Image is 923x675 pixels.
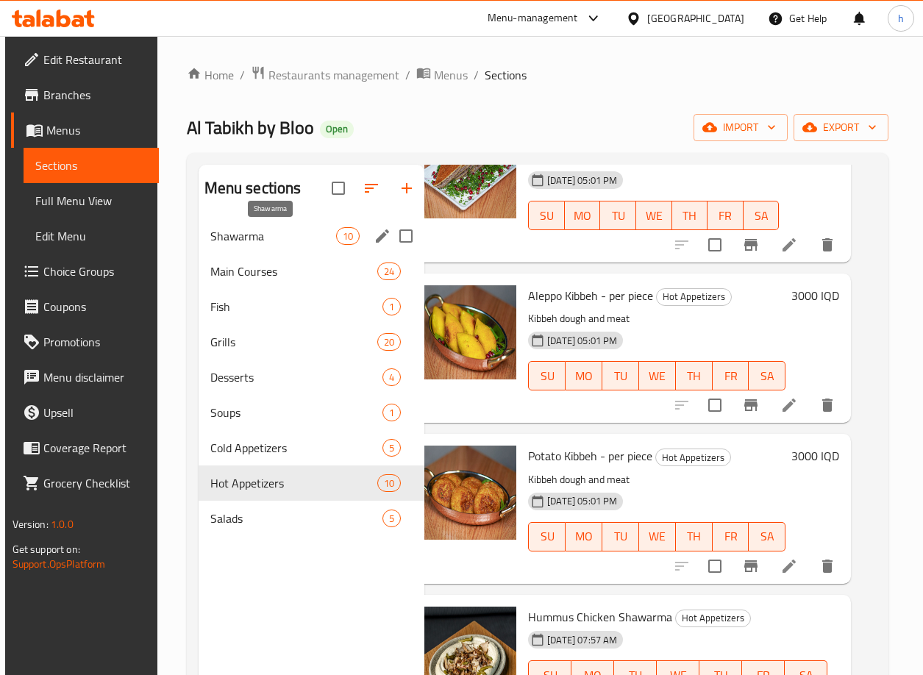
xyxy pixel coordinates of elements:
[43,333,148,351] span: Promotions
[780,557,798,575] a: Edit menu item
[780,396,798,414] a: Edit menu item
[383,371,400,385] span: 4
[24,218,160,254] a: Edit Menu
[528,361,566,390] button: SU
[43,298,148,315] span: Coupons
[528,445,652,467] span: Potato Kibbeh - per piece
[382,439,401,457] div: items
[566,361,602,390] button: MO
[383,512,400,526] span: 5
[744,201,780,230] button: SA
[199,395,425,430] div: Soups1
[705,118,776,137] span: import
[699,390,730,421] span: Select to update
[35,157,148,174] span: Sections
[240,66,245,84] li: /
[11,289,160,324] a: Coupons
[210,262,377,280] div: Main Courses
[416,65,468,85] a: Menus
[187,65,889,85] nav: breadcrumb
[488,10,578,27] div: Menu-management
[794,114,888,141] button: export
[694,114,788,141] button: import
[422,285,516,379] img: Aleppo Kibbeh - per piece
[733,387,769,423] button: Branch-specific-item
[11,430,160,465] a: Coverage Report
[371,225,393,247] button: edit
[13,554,106,574] a: Support.OpsPlatform
[11,77,160,113] a: Branches
[541,494,623,508] span: [DATE] 05:01 PM
[210,439,382,457] span: Cold Appetizers
[11,395,160,430] a: Upsell
[678,205,702,226] span: TH
[378,265,400,279] span: 24
[382,298,401,315] div: items
[43,51,148,68] span: Edit Restaurant
[535,526,560,547] span: SU
[639,522,676,551] button: WE
[24,148,160,183] a: Sections
[382,510,401,527] div: items
[320,121,354,138] div: Open
[645,365,670,387] span: WE
[35,227,148,245] span: Edit Menu
[474,66,479,84] li: /
[719,526,744,547] span: FR
[199,289,425,324] div: Fish1
[11,360,160,395] a: Menu disclaimer
[602,522,639,551] button: TU
[566,522,602,551] button: MO
[187,66,234,84] a: Home
[210,368,382,386] span: Desserts
[676,522,713,551] button: TH
[639,361,676,390] button: WE
[608,365,633,387] span: TU
[810,227,845,262] button: delete
[749,361,785,390] button: SA
[187,111,314,144] span: Al Tabikh by Bloo
[24,183,160,218] a: Full Menu View
[657,288,731,305] span: Hot Appetizers
[528,201,565,230] button: SU
[528,285,653,307] span: Aleppo Kibbeh - per piece
[708,201,744,230] button: FR
[699,551,730,582] span: Select to update
[645,526,670,547] span: WE
[713,522,749,551] button: FR
[528,310,785,328] p: Kibbeh dough and meat
[382,368,401,386] div: items
[43,368,148,386] span: Menu disclaimer
[755,365,780,387] span: SA
[251,65,399,85] a: Restaurants management
[210,298,382,315] span: Fish
[642,205,666,226] span: WE
[434,66,468,84] span: Menus
[210,227,336,245] span: Shawarma
[13,515,49,534] span: Version:
[210,474,377,492] span: Hot Appetizers
[600,201,636,230] button: TU
[405,66,410,84] li: /
[383,406,400,420] span: 1
[647,10,744,26] div: [GEOGRAPHIC_DATA]
[43,474,148,492] span: Grocery Checklist
[199,324,425,360] div: Grills20
[608,526,633,547] span: TU
[383,300,400,314] span: 1
[528,471,785,489] p: Kibbeh dough and meat
[11,465,160,501] a: Grocery Checklist
[336,227,360,245] div: items
[210,333,377,351] span: Grills
[337,229,359,243] span: 10
[43,262,148,280] span: Choice Groups
[571,365,596,387] span: MO
[210,510,382,527] span: Salads
[719,365,744,387] span: FR
[199,360,425,395] div: Desserts4
[713,361,749,390] button: FR
[11,324,160,360] a: Promotions
[535,365,560,387] span: SU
